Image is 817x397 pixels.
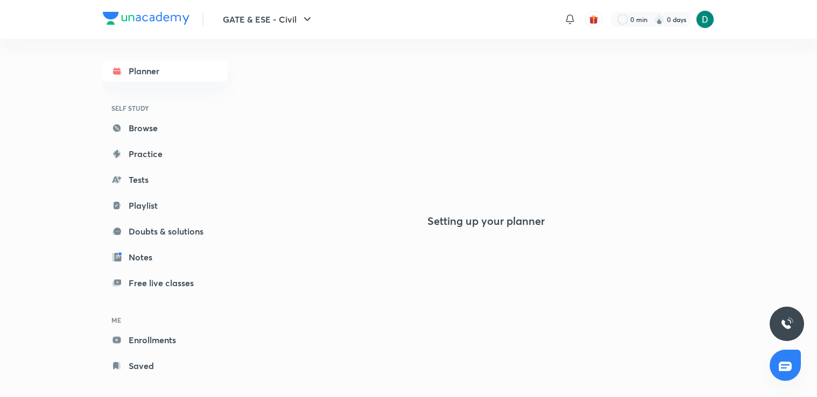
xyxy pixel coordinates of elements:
h4: Setting up your planner [427,215,545,228]
a: Planner [103,60,228,82]
h6: ME [103,311,228,329]
a: Saved [103,355,228,377]
a: Playlist [103,195,228,216]
img: streak [654,14,665,25]
img: Diksha Mishra [696,10,714,29]
a: Free live classes [103,272,228,294]
a: Browse [103,117,228,139]
img: avatar [589,15,598,24]
img: Company Logo [103,12,189,25]
a: Doubts & solutions [103,221,228,242]
h6: SELF STUDY [103,99,228,117]
a: Tests [103,169,228,190]
a: Notes [103,246,228,268]
button: avatar [585,11,602,28]
button: GATE & ESE - Civil [216,9,320,30]
a: Enrollments [103,329,228,351]
a: Practice [103,143,228,165]
img: ttu [780,317,793,330]
a: Company Logo [103,12,189,27]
